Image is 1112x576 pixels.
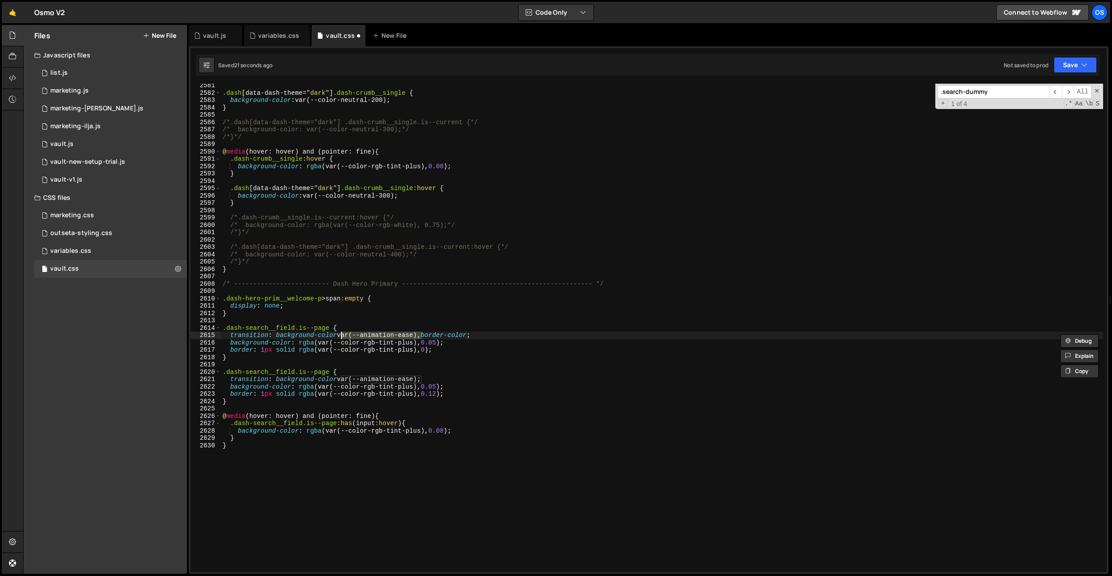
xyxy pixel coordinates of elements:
[1004,61,1048,69] div: Not saved to prod
[191,369,221,376] div: 2620
[1060,349,1099,363] button: Explain
[24,46,187,64] div: Javascript files
[191,192,221,200] div: 2596
[191,243,221,251] div: 2603
[1095,99,1100,108] span: Search In Selection
[996,4,1089,20] a: Connect to Webflow
[191,376,221,383] div: 2621
[34,64,187,82] div: 16596/45151.js
[373,31,410,40] div: New File
[191,89,221,97] div: 2582
[191,82,221,89] div: 2581
[191,302,221,310] div: 2611
[34,207,187,224] div: 16596/45446.css
[191,317,221,325] div: 2613
[1049,85,1062,98] span: ​
[1062,85,1074,98] span: ​
[34,224,187,242] div: 16596/45156.css
[191,390,221,398] div: 2623
[34,171,187,189] div: 16596/45132.js
[191,185,221,192] div: 2595
[191,222,221,229] div: 2600
[34,82,187,100] div: 16596/45422.js
[191,434,221,442] div: 2629
[191,339,221,347] div: 2616
[218,61,272,69] div: Saved
[50,176,82,184] div: vault-v1.js
[143,32,176,39] button: New File
[191,141,221,148] div: 2589
[203,31,226,40] div: vault.js
[937,85,1049,98] input: Search for
[50,265,79,273] div: vault.css
[191,134,221,141] div: 2588
[34,118,187,135] div: 16596/45423.js
[34,153,187,171] div: 16596/45152.js
[191,155,221,163] div: 2591
[326,31,354,40] div: vault.css
[50,87,89,95] div: marketing.js
[191,288,221,295] div: 2609
[191,170,221,178] div: 2593
[258,31,299,40] div: variables.css
[50,247,91,255] div: variables.css
[1060,365,1099,378] button: Copy
[1074,85,1092,98] span: Alt-Enter
[191,354,221,361] div: 2618
[191,111,221,119] div: 2585
[1084,99,1094,108] span: Whole Word Search
[34,31,50,41] h2: Files
[234,61,272,69] div: 21 seconds ago
[50,105,143,113] div: marketing-[PERSON_NAME].js
[519,4,593,20] button: Code Only
[191,251,221,259] div: 2604
[191,104,221,112] div: 2584
[191,273,221,280] div: 2607
[1064,99,1073,108] span: RegExp Search
[191,280,221,288] div: 2608
[191,383,221,391] div: 2622
[938,99,948,108] span: Toggle Replace mode
[191,420,221,427] div: 2627
[191,163,221,170] div: 2592
[191,398,221,406] div: 2624
[50,69,68,77] div: list.js
[24,189,187,207] div: CSS files
[34,100,187,118] div: 16596/45424.js
[191,97,221,104] div: 2583
[191,258,221,266] div: 2605
[34,242,187,260] div: 16596/45154.css
[191,427,221,435] div: 2628
[191,325,221,332] div: 2614
[2,2,24,23] a: 🤙
[34,135,187,153] div: 16596/45133.js
[191,295,221,303] div: 2610
[191,178,221,185] div: 2594
[191,199,221,207] div: 2597
[34,260,187,278] div: 16596/45153.css
[191,266,221,273] div: 2606
[191,236,221,244] div: 2602
[191,361,221,369] div: 2619
[191,405,221,413] div: 2625
[191,413,221,420] div: 2626
[191,126,221,134] div: 2587
[1054,57,1097,73] button: Save
[191,332,221,339] div: 2615
[50,229,112,237] div: outseta-styling.css
[50,158,125,166] div: vault-new-setup-trial.js
[1060,334,1099,348] button: Debug
[50,140,73,148] div: vault.js
[1074,99,1084,108] span: CaseSensitive Search
[191,119,221,126] div: 2586
[34,7,65,18] div: Osmo V2
[191,229,221,236] div: 2601
[191,148,221,156] div: 2590
[191,310,221,317] div: 2612
[191,346,221,354] div: 2617
[50,211,94,219] div: marketing.css
[191,442,221,450] div: 2630
[1092,4,1108,20] a: Os
[191,207,221,215] div: 2598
